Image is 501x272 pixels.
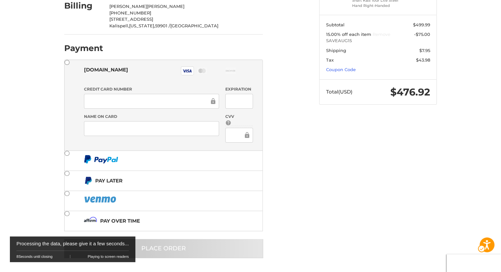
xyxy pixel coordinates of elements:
[84,195,118,204] img: PayPal icon
[109,23,129,28] span: Kalispell,
[326,48,346,53] span: Shipping
[170,23,218,28] span: [GEOGRAPHIC_DATA]
[326,22,345,27] span: Subtotal
[64,239,263,258] button: Place Order
[109,16,263,29] div: [STREET_ADDRESS]Kalispell,[US_STATE],59901 /[GEOGRAPHIC_DATA]
[64,1,103,11] h2: Billing
[84,64,128,75] div: [DOMAIN_NAME]
[326,57,334,63] span: Tax
[225,114,253,126] label: CVV
[326,32,373,37] span: 15.00% off each item
[84,114,219,120] label: Name on Card
[225,86,253,92] label: Expiration
[84,177,92,185] img: Pay Later icon
[155,23,170,28] span: 59901 /
[84,86,219,92] label: Credit Card Number
[129,23,155,28] span: [US_STATE],
[95,175,123,186] div: Pay Later
[326,89,352,95] span: Total (USD)
[390,86,430,98] span: $476.92
[147,4,184,9] span: [PERSON_NAME]
[447,254,501,272] iframe: Google Iframe | Google Customer Reviews
[16,236,129,251] div: Processing the data, please give it a few seconds...
[419,48,430,53] span: $7.95
[416,57,430,63] span: $43.98
[414,32,430,37] span: -$75.00
[100,215,140,226] div: Pay over time
[109,10,151,15] span: [PHONE_NUMBER]
[326,67,356,72] a: Coupon Code
[84,155,118,163] img: PayPal icon
[109,16,153,22] span: [STREET_ADDRESS]
[352,3,403,9] li: Hand Right-Handed
[16,255,18,258] span: 8
[84,217,97,225] img: Affirm icon
[64,43,103,53] h2: Payment
[326,38,430,44] span: SAVEAUG15
[109,4,147,9] span: [PERSON_NAME]
[413,22,430,27] span: $499.99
